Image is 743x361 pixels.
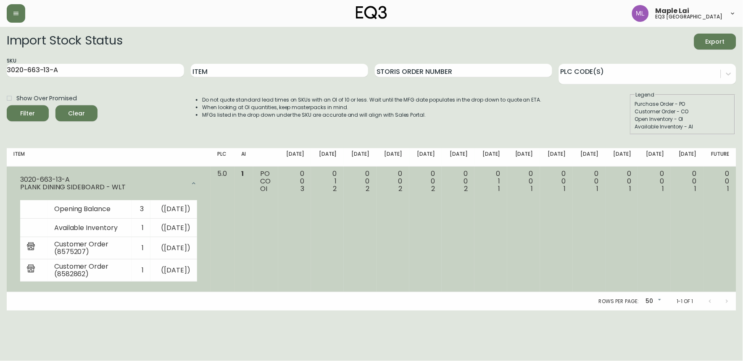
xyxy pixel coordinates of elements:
th: PLC [211,148,234,167]
div: Customer Order - CO [635,108,731,115]
span: 1 [597,184,599,194]
div: 0 0 [645,170,664,193]
td: ( [DATE] ) [150,259,197,282]
img: retail_report.svg [27,264,35,275]
div: Available Inventory - AI [635,123,731,131]
li: Do not quote standard lead times on SKUs with an OI of 10 or less. Wait until the MFG date popula... [202,96,542,104]
span: 2 [464,184,468,194]
span: Clear [62,108,91,119]
span: 2 [399,184,403,194]
div: 0 1 [481,170,501,193]
h5: eq3 [GEOGRAPHIC_DATA] [656,14,723,19]
div: 0 0 [677,170,697,193]
h2: Import Stock Status [7,34,122,50]
span: 1 [727,184,730,194]
th: [DATE] [409,148,442,167]
td: ( [DATE] ) [150,219,197,237]
div: 0 0 [285,170,304,193]
td: 3 [132,200,150,219]
div: 3020-663-13-A [20,176,185,183]
img: 61e28cffcf8cc9f4e300d877dd684943 [632,5,649,22]
th: [DATE] [573,148,606,167]
div: 0 0 [580,170,599,193]
span: 1 [531,184,533,194]
th: [DATE] [507,148,540,167]
div: 0 0 [383,170,403,193]
p: Rows per page: [599,298,639,305]
span: 1 [695,184,697,194]
span: 1 [629,184,631,194]
div: 0 0 [514,170,533,193]
div: 0 0 [710,170,730,193]
span: 2 [366,184,370,194]
span: 2 [333,184,337,194]
th: [DATE] [344,148,377,167]
div: 0 1 [318,170,337,193]
div: 0 0 [612,170,632,193]
img: logo [356,6,387,19]
td: 1 [132,259,150,282]
div: 0 0 [448,170,468,193]
div: PLANK DINING SIDEBOARD - WLT [20,183,185,191]
span: 2 [431,184,435,194]
span: Show Over Promised [16,94,76,103]
span: 1 [564,184,566,194]
td: Opening Balance [47,200,132,219]
td: Customer Order (8582862) [47,259,132,282]
button: Clear [55,105,97,121]
th: [DATE] [377,148,409,167]
li: When looking at OI quantities, keep masterpacks in mind. [202,104,542,111]
div: Open Inventory - OI [635,115,731,123]
div: 3020-663-13-APLANK DINING SIDEBOARD - WLT [13,170,204,197]
span: 1 [241,169,244,178]
th: [DATE] [671,148,703,167]
p: 1-1 of 1 [677,298,693,305]
td: 1 [132,237,150,259]
div: Filter [21,108,35,119]
span: Maple Lai [656,8,690,14]
img: retail_report.svg [27,242,35,252]
div: 0 0 [350,170,370,193]
div: 0 0 [547,170,566,193]
th: [DATE] [606,148,638,167]
th: [DATE] [311,148,344,167]
button: Filter [7,105,49,121]
div: Purchase Order - PO [635,100,731,108]
td: 1 [132,219,150,237]
th: [DATE] [638,148,671,167]
th: [DATE] [442,148,474,167]
span: Export [701,37,730,47]
li: MFGs listed in the drop down under the SKU are accurate and will align with Sales Portal. [202,111,542,119]
th: Item [7,148,211,167]
th: [DATE] [474,148,507,167]
td: ( [DATE] ) [150,200,197,219]
th: Future [703,148,736,167]
th: [DATE] [540,148,573,167]
div: 0 0 [416,170,435,193]
span: OI [260,184,267,194]
td: Customer Order (8575207) [47,237,132,259]
td: ( [DATE] ) [150,237,197,259]
div: PO CO [260,170,271,193]
div: 50 [642,295,663,309]
span: 1 [662,184,664,194]
span: 1 [498,184,501,194]
th: AI [234,148,253,167]
td: Available Inventory [47,219,132,237]
legend: Legend [635,91,656,99]
span: 3 [300,184,304,194]
th: [DATE] [278,148,311,167]
td: 5.0 [211,167,234,293]
button: Export [694,34,736,50]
